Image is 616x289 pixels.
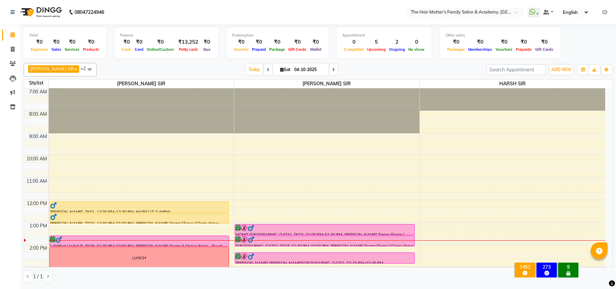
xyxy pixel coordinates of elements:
[486,64,546,75] input: Search Appointment
[407,47,426,52] span: No show
[28,88,48,95] div: 7:00 AM
[446,47,466,52] span: Packages
[28,267,48,274] div: 3:00 PM
[29,32,101,38] div: Total
[74,66,77,71] a: x
[232,47,250,52] span: Voucher
[494,38,514,46] div: ₹0
[50,47,63,52] span: Sales
[120,38,133,46] div: ₹0
[50,202,229,212] div: [PERSON_NAME], TK01, 12:00 PM-12:30 PM, HAIRCUT' S (MEN)
[268,38,287,46] div: ₹0
[235,236,414,246] div: [GEOGRAPHIC_DATA], TK03, 01:30 PM-02:00 PM, [PERSON_NAME] Tream Shape / Clean shave
[25,155,48,162] div: 10:00 AM
[250,38,268,46] div: ₹0
[560,264,577,270] div: 9
[342,32,426,38] div: Appointment
[387,38,407,46] div: 2
[28,111,48,118] div: 8:00 AM
[342,47,365,52] span: Completed
[49,80,234,88] span: [PERSON_NAME] SIR
[133,38,145,46] div: ₹0
[494,47,514,52] span: Vouchers
[407,38,426,46] div: 0
[292,65,326,75] input: 2025-10-04
[514,47,533,52] span: Prepaids
[28,133,48,140] div: 9:00 AM
[466,38,494,46] div: ₹0
[466,47,494,52] span: Memberships
[81,66,91,71] span: +2
[446,32,555,38] div: Other sales
[81,38,101,46] div: ₹0
[50,213,229,223] div: [PERSON_NAME], TK01, 12:30 PM-01:00 PM, [PERSON_NAME] Tream Shape / Clean shave
[145,47,176,52] span: Online/Custom
[63,38,81,46] div: ₹0
[365,47,387,52] span: Upcoming
[24,80,48,87] div: Stylist
[232,38,250,46] div: ₹0
[514,38,533,46] div: ₹0
[29,38,50,46] div: ₹0
[551,67,571,72] span: ADD NEW
[278,67,292,72] span: Sat
[50,38,63,46] div: ₹0
[17,3,64,22] img: logo
[81,47,101,52] span: Products
[538,264,555,270] div: 273
[234,80,419,88] span: [PERSON_NAME] SIR
[30,66,74,71] span: [PERSON_NAME] SIR
[365,38,387,46] div: 5
[308,47,323,52] span: Wallet
[177,47,200,52] span: Petty cash
[132,255,146,261] div: LUNCH
[308,38,323,46] div: ₹0
[588,262,609,282] iframe: chat widget
[28,245,48,252] div: 2:00 PM
[246,64,263,75] span: Today
[268,47,287,52] span: Package
[25,200,48,207] div: 12:00 PM
[29,47,50,52] span: Expenses
[202,47,212,52] span: Due
[287,47,308,52] span: Gift Cards
[50,236,229,246] div: Lalabhai Undrel R, TK05, 01:30 PM-02:00 PM, [PERSON_NAME] Tream & Shave (Men) - Royal Shave
[63,47,81,52] span: Services
[201,38,213,46] div: ₹0
[533,47,555,52] span: Gift Cards
[533,38,555,46] div: ₹0
[120,32,213,38] div: Finance
[342,38,365,46] div: 0
[145,38,176,46] div: ₹0
[33,273,43,280] span: 1 / 1
[235,224,414,235] div: MOHIT [GEOGRAPHIC_DATA], TK03, 01:00 PM-01:30 PM, [PERSON_NAME] Tream Shape / Clean shave
[420,80,605,88] span: HARSH SIR
[250,47,268,52] span: Prepaid
[516,264,534,270] div: 1452
[446,38,466,46] div: ₹0
[232,32,323,38] div: Redemption
[120,47,133,52] span: Cash
[74,3,104,22] b: 08047224946
[387,47,407,52] span: Ongoing
[176,38,201,46] div: ₹13,252
[133,47,145,52] span: Card
[28,222,48,229] div: 1:00 PM
[235,253,414,263] div: [PERSON_NAME] [PERSON_NAME][GEOGRAPHIC_DATA], 02:15 PM-02:45 PM, [PERSON_NAME] Tream Shape / Clea...
[550,65,573,74] button: ADD NEW
[287,38,308,46] div: ₹0
[25,178,48,185] div: 11:00 AM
